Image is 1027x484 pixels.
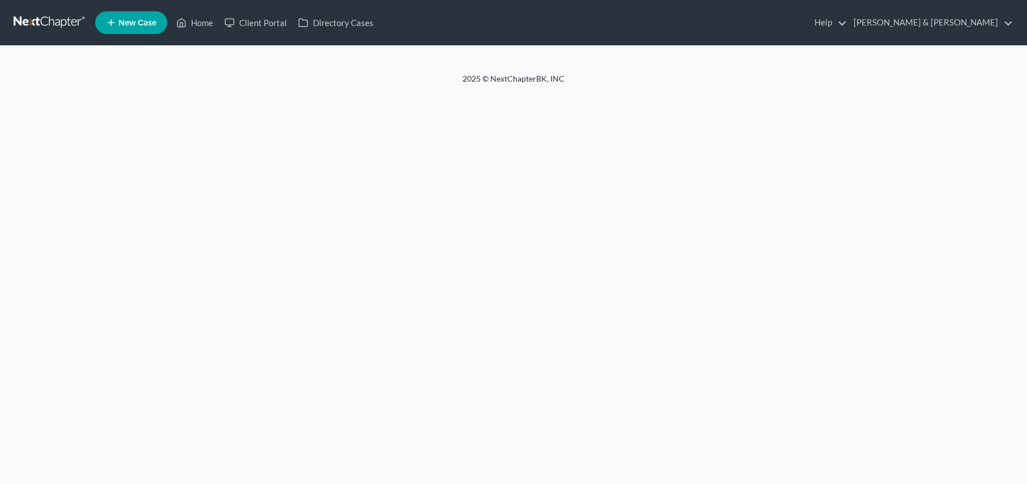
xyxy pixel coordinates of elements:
a: Client Portal [219,12,292,33]
a: Home [171,12,219,33]
a: Directory Cases [292,12,379,33]
a: Help [809,12,847,33]
new-legal-case-button: New Case [95,11,167,34]
div: 2025 © NextChapterBK, INC [190,73,837,94]
a: [PERSON_NAME] & [PERSON_NAME] [848,12,1013,33]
